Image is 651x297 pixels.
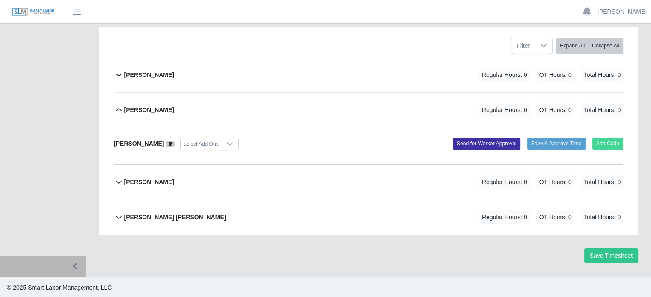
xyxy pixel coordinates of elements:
[537,103,574,117] span: OT Hours: 0
[124,106,174,115] b: [PERSON_NAME]
[114,200,623,235] button: [PERSON_NAME] [PERSON_NAME] Regular Hours: 0 OT Hours: 0 Total Hours: 0
[114,165,623,200] button: [PERSON_NAME] Regular Hours: 0 OT Hours: 0 Total Hours: 0
[581,103,623,117] span: Total Hours: 0
[556,38,589,54] button: Expand All
[527,138,586,150] button: Save & Approve Time
[114,140,164,147] b: [PERSON_NAME]
[7,284,112,291] span: © 2025 Smart Labor Management, LLC
[581,68,623,82] span: Total Hours: 0
[124,178,174,187] b: [PERSON_NAME]
[114,93,623,127] button: [PERSON_NAME] Regular Hours: 0 OT Hours: 0 Total Hours: 0
[581,175,623,189] span: Total Hours: 0
[581,210,623,224] span: Total Hours: 0
[453,138,520,150] button: Send for Worker Approval
[556,38,623,54] div: bulk actions
[592,138,624,150] button: Add Code
[584,248,638,263] button: Save Timesheet
[124,213,226,222] b: [PERSON_NAME] [PERSON_NAME]
[479,210,530,224] span: Regular Hours: 0
[479,68,530,82] span: Regular Hours: 0
[114,58,623,92] button: [PERSON_NAME] Regular Hours: 0 OT Hours: 0 Total Hours: 0
[537,210,574,224] span: OT Hours: 0
[479,175,530,189] span: Regular Hours: 0
[597,7,647,16] a: [PERSON_NAME]
[511,38,535,54] span: Filter
[537,68,574,82] span: OT Hours: 0
[12,7,55,17] img: SLM Logo
[537,175,574,189] span: OT Hours: 0
[479,103,530,117] span: Regular Hours: 0
[124,71,174,79] b: [PERSON_NAME]
[181,138,221,150] div: Select Add Ons
[166,140,175,147] a: View/Edit Notes
[588,38,623,54] button: Collapse All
